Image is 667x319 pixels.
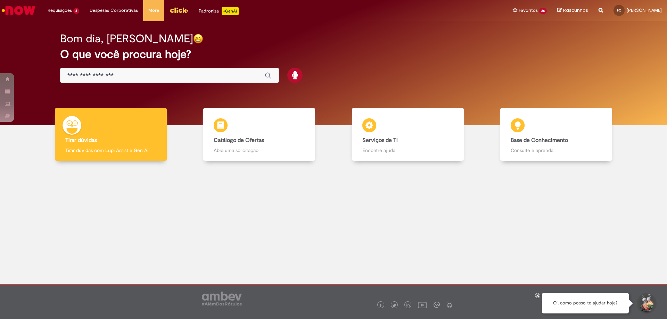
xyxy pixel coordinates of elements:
img: logo_footer_ambev_rotulo_gray.png [202,292,242,305]
div: Oi, como posso te ajudar hoje? [542,293,629,313]
h2: Bom dia, [PERSON_NAME] [60,33,193,45]
div: Padroniza [199,7,239,15]
span: 26 [539,8,547,14]
a: Serviços de TI Encontre ajuda [333,108,482,161]
span: Requisições [48,7,72,14]
p: Encontre ajuda [362,147,453,154]
span: More [148,7,159,14]
img: logo_footer_twitter.png [393,304,396,307]
img: logo_footer_linkedin.png [406,303,410,308]
img: logo_footer_facebook.png [379,304,382,307]
span: 3 [73,8,79,14]
p: +GenAi [222,7,239,15]
img: logo_footer_workplace.png [434,302,440,308]
p: Abra uma solicitação [214,147,305,154]
b: Serviços de TI [362,137,398,144]
h2: O que você procura hoje? [60,48,607,60]
a: Base de Conhecimento Consulte e aprenda [482,108,631,161]
img: ServiceNow [1,3,36,17]
img: logo_footer_naosei.png [446,302,453,308]
span: FC [617,8,621,12]
b: Catálogo de Ofertas [214,137,264,144]
img: happy-face.png [193,34,203,44]
span: Rascunhos [563,7,588,14]
button: Iniciar Conversa de Suporte [636,293,657,314]
a: Tirar dúvidas Tirar dúvidas com Lupi Assist e Gen Ai [36,108,185,161]
img: click_logo_yellow_360x200.png [170,5,188,15]
p: Consulte e aprenda [511,147,602,154]
b: Base de Conhecimento [511,137,568,144]
span: Favoritos [519,7,538,14]
a: Rascunhos [557,7,588,14]
b: Tirar dúvidas [65,137,97,144]
img: logo_footer_youtube.png [418,300,427,309]
span: [PERSON_NAME] [627,7,662,13]
span: Despesas Corporativas [90,7,138,14]
a: Catálogo de Ofertas Abra uma solicitação [185,108,334,161]
p: Tirar dúvidas com Lupi Assist e Gen Ai [65,147,156,154]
